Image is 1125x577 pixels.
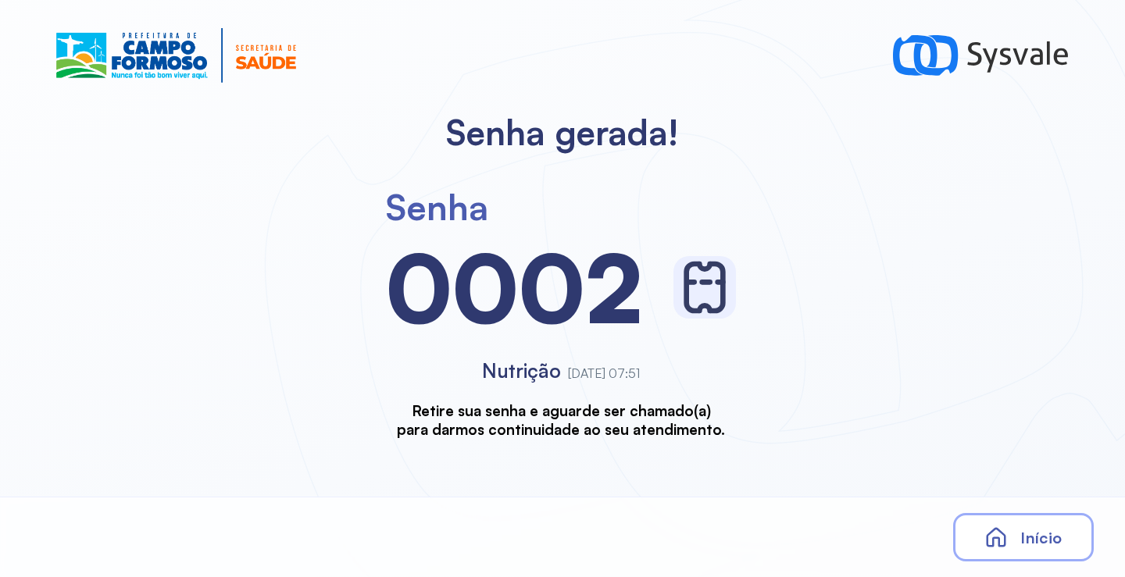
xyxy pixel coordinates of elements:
img: logo-sysvale.svg [893,28,1069,83]
h3: Retire sua senha e aguarde ser chamado(a) para darmos continuidade ao seu atendimento. [397,401,725,438]
img: Logotipo do estabelecimento [56,28,296,83]
span: [DATE] 07:51 [568,365,640,381]
h2: Senha gerada! [446,111,679,154]
span: Início [1020,528,1062,547]
div: 0002 [386,229,642,346]
div: Senha [386,185,488,229]
span: Nutrição [482,358,561,383]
